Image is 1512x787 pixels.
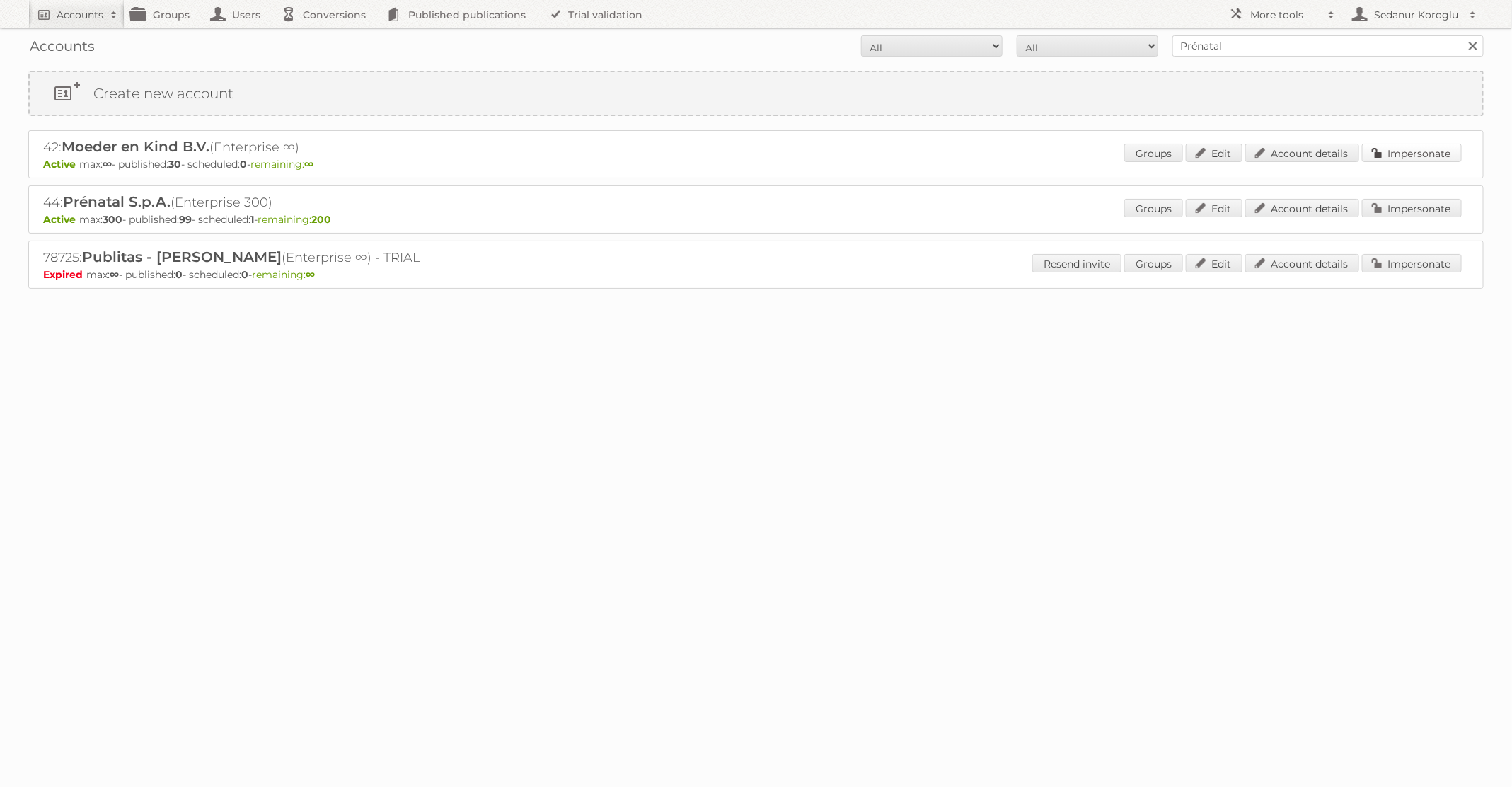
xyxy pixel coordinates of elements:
a: Impersonate [1362,144,1462,162]
h2: 78725: (Enterprise ∞) - TRIAL [43,248,538,267]
a: Edit [1186,144,1242,162]
h2: More tools [1250,8,1321,22]
a: Resend invite [1032,254,1121,272]
span: Publitas - [PERSON_NAME] [82,248,282,265]
span: Active [43,158,79,171]
h2: Sedanur Koroglu [1370,8,1462,22]
span: Prénatal S.p.A. [63,193,171,210]
a: Impersonate [1362,254,1462,272]
strong: ∞ [110,268,119,281]
span: remaining: [252,268,315,281]
a: Impersonate [1362,199,1462,217]
strong: 200 [311,213,331,226]
strong: 30 [168,158,181,171]
p: max: - published: - scheduled: - [43,213,1469,226]
strong: ∞ [304,158,313,171]
h2: 42: (Enterprise ∞) [43,138,538,156]
strong: ∞ [306,268,315,281]
a: Account details [1245,144,1359,162]
a: Account details [1245,199,1359,217]
a: Edit [1186,254,1242,272]
span: Expired [43,268,86,281]
span: remaining: [250,158,313,171]
p: max: - published: - scheduled: - [43,268,1469,281]
strong: 0 [175,268,183,281]
a: Edit [1186,199,1242,217]
span: Active [43,213,79,226]
strong: 0 [240,158,247,171]
a: Groups [1124,199,1183,217]
h2: Accounts [57,8,103,22]
strong: 300 [103,213,122,226]
a: Groups [1124,254,1183,272]
strong: 1 [250,213,254,226]
strong: 99 [179,213,192,226]
h2: 44: (Enterprise 300) [43,193,538,212]
p: max: - published: - scheduled: - [43,158,1469,171]
a: Groups [1124,144,1183,162]
strong: ∞ [103,158,112,171]
a: Account details [1245,254,1359,272]
span: Moeder en Kind B.V. [62,138,209,155]
strong: 0 [241,268,248,281]
span: remaining: [258,213,331,226]
a: Create new account [30,72,1482,115]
